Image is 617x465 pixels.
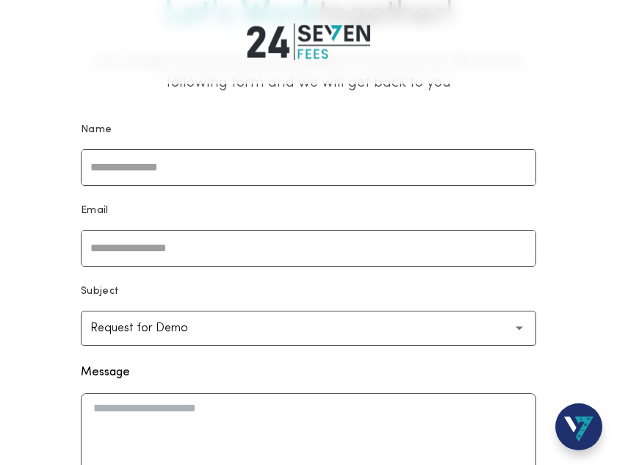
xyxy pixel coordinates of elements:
[90,320,212,337] p: Request for Demo
[82,231,535,266] input: Email
[81,284,119,299] p: Subject
[247,24,370,60] img: 24|Seven Fees Logo
[82,150,535,185] input: Name
[81,123,112,137] p: Name
[81,311,536,346] button: Request for Demo
[81,203,109,218] p: Email
[81,364,130,381] label: Message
